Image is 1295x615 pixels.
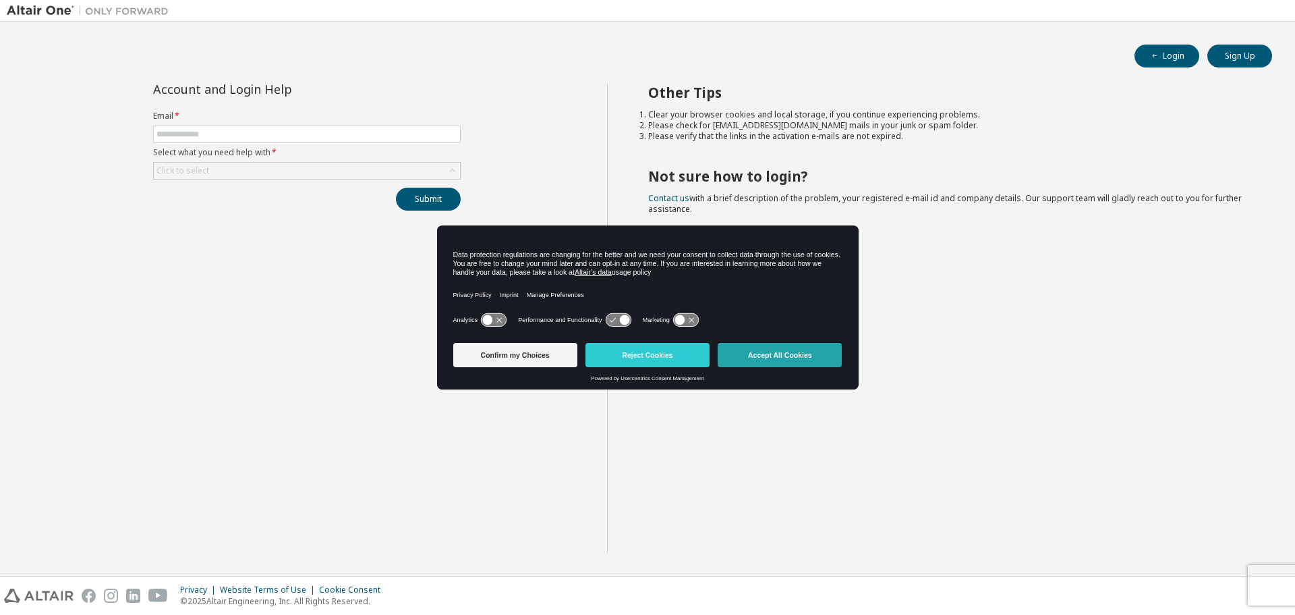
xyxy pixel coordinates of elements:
[648,84,1248,101] h2: Other Tips
[648,167,1248,185] h2: Not sure how to login?
[154,163,460,179] div: Click to select
[648,192,689,204] a: Contact us
[153,111,461,122] label: Email
[180,595,388,607] p: © 2025 Altair Engineering, Inc. All Rights Reserved.
[4,589,74,603] img: altair_logo.svg
[156,165,209,176] div: Click to select
[82,589,96,603] img: facebook.svg
[7,4,175,18] img: Altair One
[396,188,461,211] button: Submit
[648,192,1242,215] span: with a brief description of the problem, your registered e-mail id and company details. Our suppo...
[153,84,399,95] div: Account and Login Help
[220,585,319,595] div: Website Terms of Use
[648,109,1248,120] li: Clear your browser cookies and local storage, if you continue experiencing problems.
[648,131,1248,142] li: Please verify that the links in the activation e-mails are not expired.
[1134,45,1199,68] button: Login
[148,589,168,603] img: youtube.svg
[153,147,461,158] label: Select what you need help with
[648,120,1248,131] li: Please check for [EMAIL_ADDRESS][DOMAIN_NAME] mails in your junk or spam folder.
[319,585,388,595] div: Cookie Consent
[104,589,118,603] img: instagram.svg
[180,585,220,595] div: Privacy
[1207,45,1272,68] button: Sign Up
[126,589,140,603] img: linkedin.svg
